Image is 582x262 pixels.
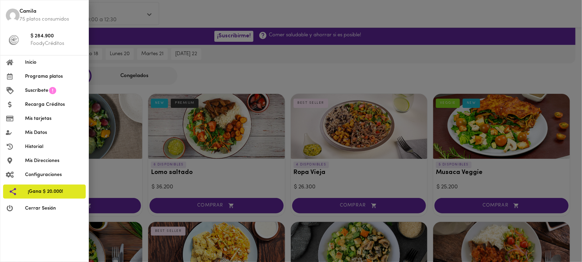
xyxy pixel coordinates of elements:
span: Mis Direcciones [25,157,83,164]
span: Suscríbete [25,87,48,94]
p: 75 platos consumidos [20,16,83,23]
span: Mis Datos [25,129,83,136]
span: Historial [25,143,83,150]
span: $ 284.900 [31,33,83,40]
span: Recarga Créditos [25,101,83,108]
img: foody-creditos-black.png [9,35,19,45]
span: Cerrar Sesión [25,205,83,212]
iframe: Messagebird Livechat Widget [542,222,575,255]
span: ¡Gana $ 20.000! [28,188,80,195]
span: Inicio [25,59,83,66]
span: Configuraciones [25,171,83,178]
span: Programa platos [25,73,83,80]
p: FoodyCréditos [31,40,83,47]
span: Camila [20,8,83,16]
span: Mis tarjetas [25,115,83,122]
